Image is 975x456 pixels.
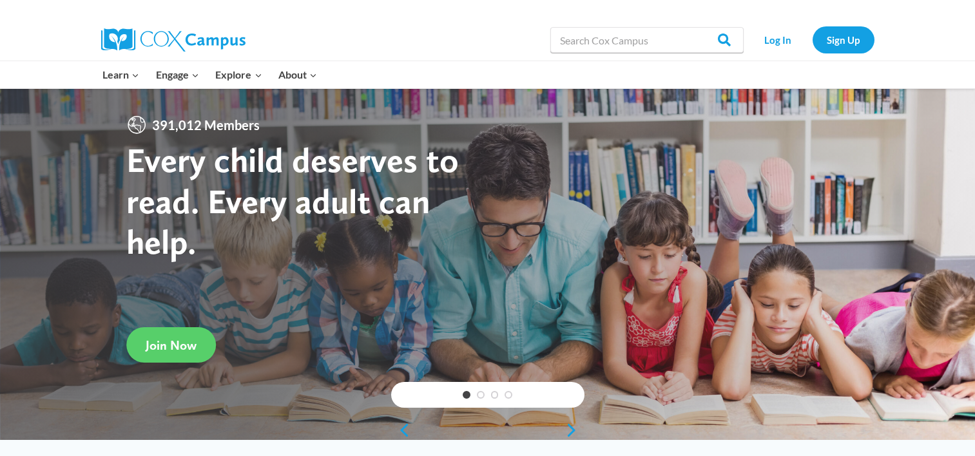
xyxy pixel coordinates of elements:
a: previous [391,423,410,438]
div: content slider buttons [391,417,584,443]
span: Engage [156,66,199,83]
a: Join Now [126,327,216,363]
a: Log In [750,26,806,53]
a: 3 [491,391,499,399]
a: 1 [463,391,470,399]
span: 391,012 Members [147,115,265,135]
a: next [565,423,584,438]
strong: Every child deserves to read. Every adult can help. [126,139,459,262]
img: Cox Campus [101,28,246,52]
nav: Secondary Navigation [750,26,874,53]
nav: Primary Navigation [95,61,325,88]
a: Sign Up [813,26,874,53]
span: Explore [215,66,262,83]
a: 4 [505,391,512,399]
input: Search Cox Campus [550,27,744,53]
a: 2 [477,391,485,399]
span: Join Now [146,337,197,353]
span: About [278,66,317,83]
span: Learn [102,66,139,83]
